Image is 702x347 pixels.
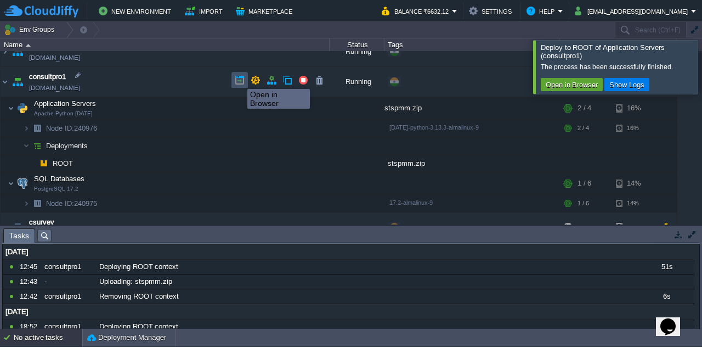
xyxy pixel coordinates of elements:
img: AMDAwAAAACH5BAEAAAAALAAAAAABAAEAAAICRAEAOw== [30,120,45,137]
div: stspmm.zip [384,155,560,172]
div: Name [1,38,329,51]
span: PostgreSQL 17.2 [34,186,78,192]
span: Deploy to ROOT of Application Servers (consultpro1) [541,43,665,60]
button: Import [185,4,226,18]
span: Node ID: [46,199,74,208]
div: 43s [639,320,693,334]
iframe: chat widget [656,303,691,336]
img: AMDAwAAAACH5BAEAAAAALAAAAAABAAEAAAICRAEAOw== [10,37,25,66]
span: SQL Databases [33,174,86,183]
span: Removing ROOT context [99,292,179,301]
div: 18:52 [20,320,41,334]
span: 240975 [45,199,99,208]
img: AMDAwAAAACH5BAEAAAAALAAAAAABAAEAAAICRAEAOw== [8,97,14,119]
div: No active tasks [14,329,82,346]
button: Settings [469,4,515,18]
img: AMDAwAAAACH5BAEAAAAALAAAAAABAAEAAAICRAEAOw== [1,37,9,66]
div: The process has been successfully finished. [541,63,695,71]
img: AMDAwAAAACH5BAEAAAAALAAAAAABAAEAAAICRAEAOw== [26,44,31,47]
div: 14% [616,172,652,194]
img: AMDAwAAAACH5BAEAAAAALAAAAAABAAEAAAICRAEAOw== [15,97,30,119]
span: Uploading: stspmm.zip [99,277,172,287]
div: 12:45 [20,260,41,274]
span: Application Servers [33,99,98,108]
button: Deployment Manager [87,332,166,343]
div: [DATE] [3,245,694,259]
div: Tags [385,38,559,51]
div: - [42,275,95,289]
div: 0 / 12 [578,212,595,242]
div: Stopped [330,212,384,242]
div: 14% [616,195,652,212]
div: 2 / 4 [578,120,589,137]
div: Running [330,37,384,66]
div: 16% [616,97,652,119]
div: 6s [639,289,693,304]
a: Application ServersApache Python [DATE] [33,99,98,108]
div: stspmm.zip [384,97,560,119]
div: 1% [616,212,652,242]
div: 12:42 [20,289,41,304]
img: AMDAwAAAACH5BAEAAAAALAAAAAABAAEAAAICRAEAOw== [10,67,25,97]
button: Env Groups [4,22,58,37]
span: Tasks [9,229,29,243]
div: Status [330,38,384,51]
img: AMDAwAAAACH5BAEAAAAALAAAAAABAAEAAAICRAEAOw== [15,172,30,194]
button: Open in Browser [542,80,601,89]
div: 2 / 4 [578,97,591,119]
img: AMDAwAAAACH5BAEAAAAALAAAAAABAAEAAAICRAEAOw== [1,67,9,97]
div: consultpro1 [42,320,95,334]
button: [EMAIL_ADDRESS][DOMAIN_NAME] [575,4,691,18]
a: Node ID:240976 [45,124,99,133]
div: [DATE] [3,305,694,319]
span: Apache Python [DATE] [34,110,93,117]
a: Node ID:240975 [45,199,99,208]
div: 1 / 6 [578,172,591,194]
div: 51s [639,260,693,274]
a: ROOT [52,159,75,168]
span: 17.2-almalinux-9 [389,199,433,206]
img: AMDAwAAAACH5BAEAAAAALAAAAAABAAEAAAICRAEAOw== [23,120,30,137]
a: consultpro1 [29,71,66,82]
div: consultpro1 [42,260,95,274]
img: AMDAwAAAACH5BAEAAAAALAAAAAABAAEAAAICRAEAOw== [10,212,25,242]
a: [DOMAIN_NAME] [29,52,80,63]
img: AMDAwAAAACH5BAEAAAAALAAAAAABAAEAAAICRAEAOw== [30,155,36,172]
span: Deploying ROOT context [99,262,178,272]
div: 12:43 [20,275,41,289]
a: [DOMAIN_NAME] [29,82,80,93]
img: AMDAwAAAACH5BAEAAAAALAAAAAABAAEAAAICRAEAOw== [8,172,14,194]
img: AMDAwAAAACH5BAEAAAAALAAAAAABAAEAAAICRAEAOw== [23,137,30,154]
img: AMDAwAAAACH5BAEAAAAALAAAAAABAAEAAAICRAEAOw== [23,195,30,212]
button: Balance ₹6632.12 [382,4,452,18]
span: Deploying ROOT context [99,322,178,332]
a: csurvey [29,217,54,228]
img: AMDAwAAAACH5BAEAAAAALAAAAAABAAEAAAICRAEAOw== [36,155,52,172]
button: Marketplace [236,4,296,18]
span: [DATE]-python-3.13.3-almalinux-9 [389,124,479,131]
button: New Environment [99,4,174,18]
div: Usage [561,38,676,51]
span: 240976 [45,124,99,133]
img: AMDAwAAAACH5BAEAAAAALAAAAAABAAEAAAICRAEAOw== [30,137,45,154]
a: SQL DatabasesPostgreSQL 17.2 [33,175,86,183]
img: AMDAwAAAACH5BAEAAAAALAAAAAABAAEAAAICRAEAOw== [30,195,45,212]
button: Help [526,4,558,18]
img: CloudJiffy [4,4,78,18]
a: Deployments [45,141,89,150]
div: consultpro1 [42,289,95,304]
div: 16% [616,120,652,137]
span: Node ID: [46,124,74,132]
div: Running [330,67,384,97]
div: Open in Browser [250,90,307,108]
img: AMDAwAAAACH5BAEAAAAALAAAAAABAAEAAAICRAEAOw== [1,212,9,242]
div: 1 / 6 [578,195,589,212]
button: Show Logs [606,80,648,89]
